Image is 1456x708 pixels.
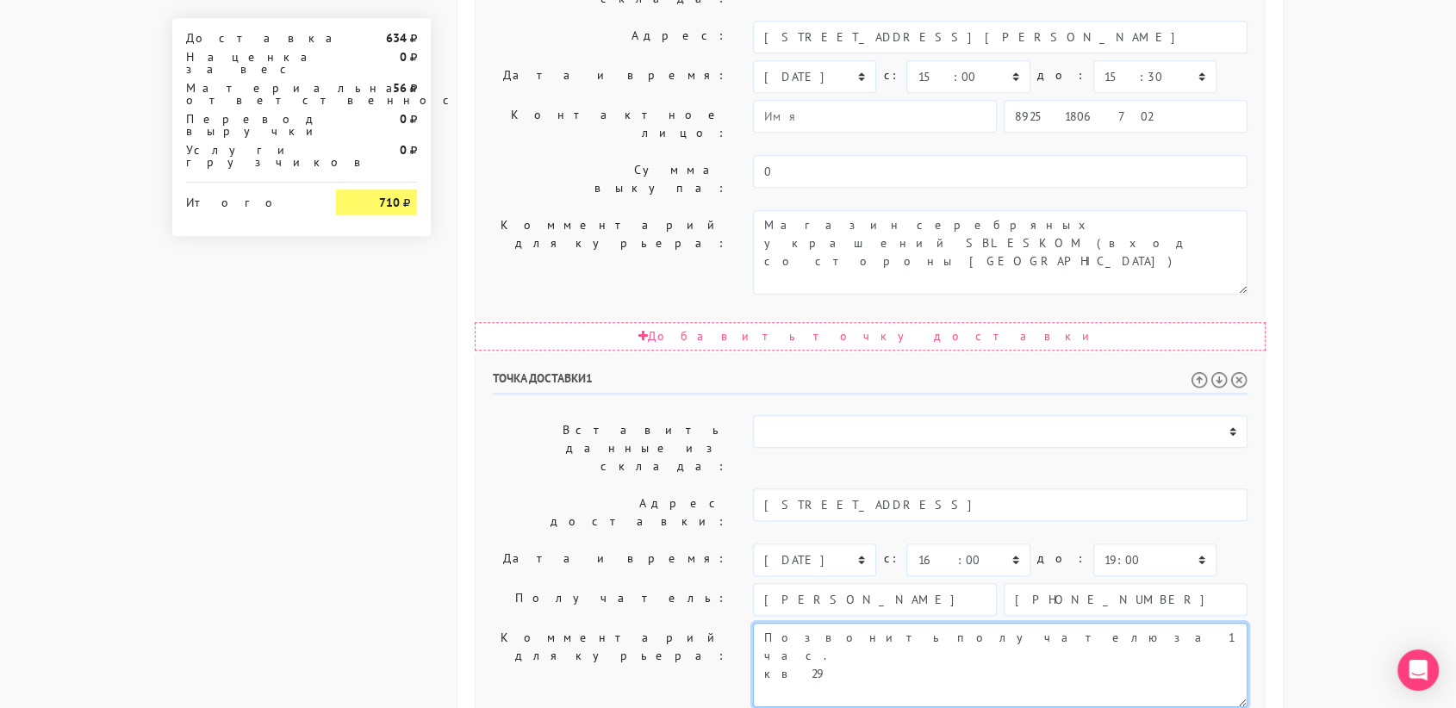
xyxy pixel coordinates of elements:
[393,80,407,96] strong: 56
[400,111,407,127] strong: 0
[173,32,323,44] div: Доставка
[400,142,407,158] strong: 0
[1004,100,1248,133] input: Телефон
[1004,583,1248,616] input: Телефон
[480,60,740,93] label: Дата и время:
[493,371,1248,394] h6: Точка доставки
[480,583,740,616] label: Получатель:
[480,543,740,576] label: Дата и время:
[753,623,1248,707] textarea: Позвонить получателю за 1 час.
[480,488,740,537] label: Адрес доставки:
[173,82,323,106] div: Материальная ответственность
[1037,60,1086,90] label: до:
[480,210,740,295] label: Комментарий для курьера:
[480,155,740,203] label: Сумма выкупа:
[586,370,593,386] span: 1
[475,322,1266,351] div: Добавить точку доставки
[480,21,740,53] label: Адрес:
[173,144,323,168] div: Услуги грузчиков
[400,49,407,65] strong: 0
[379,195,400,210] strong: 710
[1397,649,1439,691] div: Open Intercom Messenger
[753,100,997,133] input: Имя
[173,113,323,137] div: Перевод выручки
[883,543,899,574] label: c:
[753,583,997,616] input: Имя
[883,60,899,90] label: c:
[480,100,740,148] label: Контактное лицо:
[480,623,740,707] label: Комментарий для курьера:
[173,51,323,75] div: Наценка за вес
[386,30,407,46] strong: 634
[1037,543,1086,574] label: до:
[480,415,740,481] label: Вставить данные из склада:
[186,189,310,208] div: Итого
